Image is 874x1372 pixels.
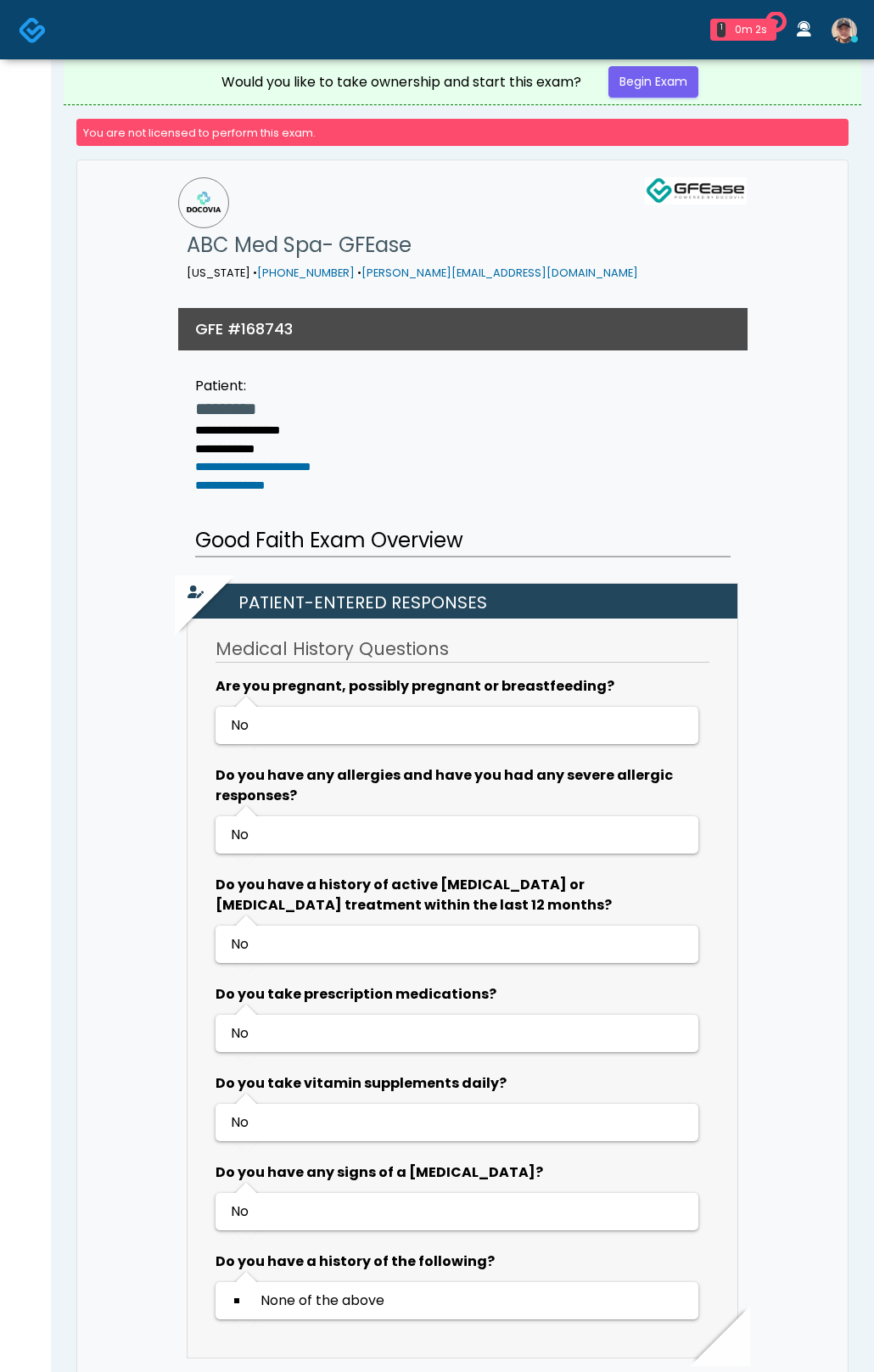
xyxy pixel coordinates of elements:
[257,266,355,280] a: [PHONE_NUMBER]
[832,18,857,43] img: Amos GFE
[216,1162,543,1182] b: Do you have any signs of a [MEDICAL_DATA]?
[216,636,709,663] h3: Medical History Questions
[717,22,726,37] div: 1
[221,72,581,92] div: Would you like to take ownership and start this exam?
[231,715,249,735] span: No
[608,66,698,98] a: Begin Exam
[216,984,496,1004] b: Do you take prescription medications?
[187,266,638,280] small: [US_STATE]
[187,228,638,262] h1: ABC Med Spa- GFEase
[216,1073,507,1093] b: Do you take vitamin supplements daily?
[216,676,614,696] b: Are you pregnant, possibly pregnant or breastfeeding?
[231,1201,249,1221] span: No
[231,1112,249,1132] span: No
[195,318,293,339] h3: GFE #168743
[196,584,737,619] h2: Patient-entered Responses
[19,16,47,44] img: Docovia
[83,126,316,140] small: You are not licensed to perform this exam.
[231,1023,249,1043] span: No
[261,1291,384,1310] span: None of the above
[361,266,638,280] a: [PERSON_NAME][EMAIL_ADDRESS][DOMAIN_NAME]
[700,12,787,48] a: 1 0m 2s
[216,765,673,805] b: Do you have any allergies and have you had any severe allergic responses?
[231,825,249,844] span: No
[645,177,747,204] img: GFEase Logo
[732,22,770,37] div: 0m 2s
[231,934,249,954] span: No
[195,525,731,557] h2: Good Faith Exam Overview
[357,266,361,280] span: •
[216,1252,495,1271] b: Do you have a history of the following?
[216,875,612,915] b: Do you have a history of active [MEDICAL_DATA] or [MEDICAL_DATA] treatment within the last 12 mon...
[178,177,229,228] img: ABC Med Spa- GFEase
[253,266,257,280] span: •
[195,376,311,396] div: Patient:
